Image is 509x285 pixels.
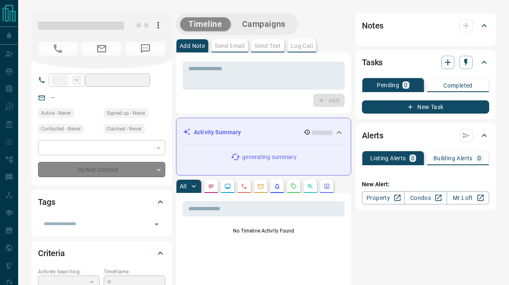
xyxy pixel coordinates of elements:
[208,183,214,190] svg: Notes
[274,183,281,190] svg: Listing Alerts
[362,52,489,72] div: Tasks
[370,155,406,161] p: Listing Alerts
[257,183,264,190] svg: Emails
[433,155,473,161] p: Building Alerts
[242,153,296,161] p: generating summary
[38,192,165,212] div: Tags
[224,183,231,190] svg: Lead Browsing Activity
[107,109,145,117] span: Signed up - Never
[290,183,297,190] svg: Requests
[404,82,407,88] p: 0
[180,17,231,31] button: Timeline
[180,183,186,189] p: All
[362,56,383,69] h2: Tasks
[362,100,489,114] button: New Task
[38,247,65,260] h2: Criteria
[126,42,165,55] span: No Number
[151,218,162,230] button: Open
[82,42,121,55] span: No Email
[107,125,142,133] span: Claimed - Never
[194,128,241,137] p: Activity Summary
[38,42,78,55] span: No Number
[323,183,330,190] svg: Agent Actions
[104,268,165,275] p: Timeframe:
[234,17,294,31] button: Campaigns
[404,191,447,204] a: Condos
[377,82,399,88] p: Pending
[362,126,489,145] div: Alerts
[38,162,165,177] div: Do Not Contact
[362,180,489,189] p: New Alert:
[411,155,414,161] p: 0
[38,195,55,209] h2: Tags
[38,243,165,263] div: Criteria
[183,227,345,235] p: No Timeline Activity Found
[443,83,473,88] p: Completed
[362,129,383,142] h2: Alerts
[51,94,55,101] a: --
[41,109,71,117] span: Active - Never
[362,16,489,36] div: Notes
[38,268,100,275] p: Actively Searching:
[180,43,205,49] p: Add Note
[478,155,481,161] p: 0
[241,183,247,190] svg: Calls
[447,191,489,204] a: Mr.Loft
[41,125,81,133] span: Contacted - Never
[362,191,404,204] a: Property
[362,19,383,32] h2: Notes
[183,125,344,140] div: Activity Summary
[307,183,314,190] svg: Opportunities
